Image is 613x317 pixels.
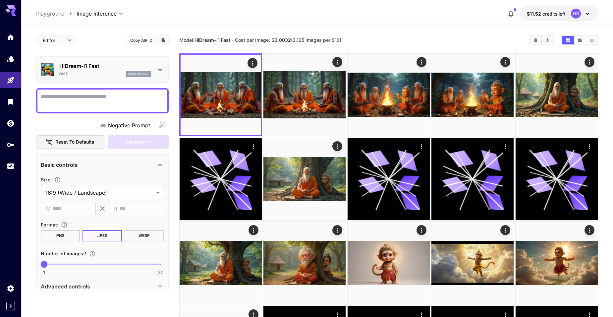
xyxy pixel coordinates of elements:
button: Reset to defaults [36,135,105,149]
button: Adjust the dimensions of the generated image by specifying its width and height in pixels, or sel... [52,176,64,183]
div: Playground [7,76,15,85]
p: HiDream-i1 Fast [59,62,151,70]
button: WEBP [125,230,164,241]
div: Usage [7,162,15,170]
button: Add to library [160,36,166,44]
button: Expand sidebar [6,302,15,310]
img: 9k= [431,54,514,136]
button: JPEG [83,230,122,241]
button: Specify how many images to generate in a single request. Each image generation will be charged se... [86,250,98,257]
div: HB [571,9,581,19]
div: Settings [7,284,15,292]
img: Z [263,54,346,136]
img: 2Q== [348,222,430,304]
div: HiDream-i1 FastFasthidreamfast [41,59,164,80]
span: H [114,205,117,213]
div: Actions [249,225,258,235]
div: Home [7,33,15,41]
div: Actions [585,225,594,235]
span: Cost per image: $ (3,125 images per $10) [235,37,341,43]
button: Choose the file format for the output image. [58,222,70,228]
span: credits left [542,11,566,17]
span: Format : [41,222,58,227]
div: $11.5205 [527,10,566,17]
img: Z [431,222,514,304]
span: 20 [158,269,164,276]
div: Actions [501,141,511,151]
div: Actions [333,57,343,67]
div: Actions [501,225,511,235]
span: Number of images : 1 [41,251,86,256]
p: Advanced controls [41,283,90,290]
span: Negative Prompt [108,121,150,129]
span: $11.52 [527,11,542,17]
span: Image Inference [77,10,117,18]
button: PNG [41,230,80,241]
p: · [232,36,233,44]
div: API Keys [7,141,15,149]
span: Size : [41,177,52,182]
button: Show images in grid view [562,36,574,44]
button: Download All [542,36,553,44]
p: Fast [59,71,68,76]
p: Basic controls [41,161,78,169]
div: Actions [585,57,594,67]
span: 16:9 (Wide / Landscape) [45,189,153,197]
div: Actions [417,57,426,67]
div: Models [7,55,15,63]
div: Library [7,97,15,106]
div: Clear ImagesDownload All [529,35,554,45]
button: Show images in list view [586,36,597,44]
img: Z [181,55,261,135]
img: 2Q== [180,222,262,304]
div: Actions [417,141,426,151]
div: Actions [501,57,511,67]
button: Clear Images [530,36,541,44]
div: Show images in grid viewShow images in video viewShow images in list view [562,35,598,45]
button: Show images in video view [574,36,586,44]
span: Model: [179,37,230,43]
button: Copy AIR ID [127,35,156,45]
div: Actions [585,141,594,151]
a: Playground [36,10,65,18]
img: 2Q== [516,54,598,136]
div: Actions [333,225,343,235]
span: W [45,205,50,213]
img: 9k= [348,54,430,136]
span: Editor [43,37,63,44]
div: Advanced controls [41,279,164,294]
p: hidreamfast [128,72,149,76]
div: Actions [333,141,343,151]
b: HiDream-i1 Fast [195,37,230,43]
b: 0.0032 [274,37,291,43]
div: Actions [249,141,258,151]
div: Actions [248,58,257,68]
img: Z [516,222,598,304]
div: Basic controls [41,157,164,173]
span: 1 [43,269,45,276]
div: Wallet [7,119,15,127]
img: 9k= [263,138,346,220]
button: $11.5205HB [520,6,598,21]
nav: breadcrumb [36,10,77,18]
img: Z [263,222,346,304]
div: Actions [417,225,426,235]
